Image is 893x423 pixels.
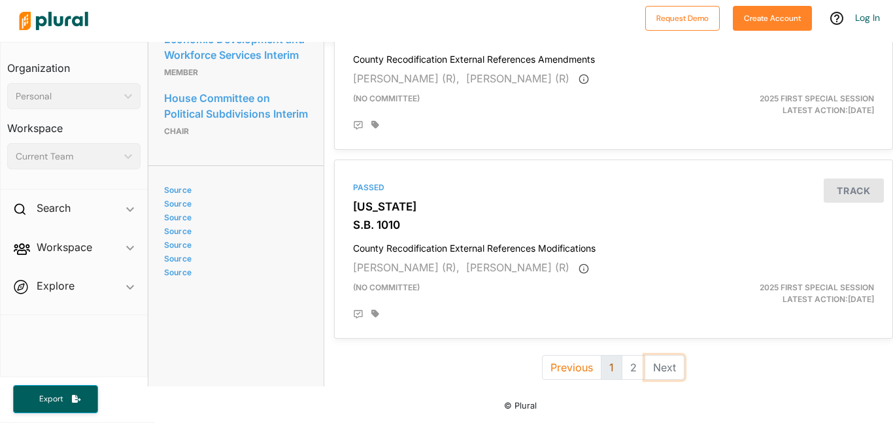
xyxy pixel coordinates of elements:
[760,282,874,292] span: 2025 First Special Session
[601,355,622,380] button: 1
[703,93,884,116] div: Latest Action: [DATE]
[824,178,884,203] button: Track
[7,109,141,138] h3: Workspace
[7,49,141,78] h3: Organization
[733,6,812,31] button: Create Account
[504,401,537,411] small: © Plural
[164,226,304,236] a: Source
[16,150,119,163] div: Current Team
[37,201,71,215] h2: Search
[164,199,304,209] a: Source
[164,185,304,195] a: Source
[542,355,601,380] button: Previous
[733,10,812,24] a: Create Account
[353,182,874,194] div: Passed
[353,261,460,274] span: [PERSON_NAME] (R),
[645,6,720,31] button: Request Demo
[855,12,880,24] a: Log In
[30,394,72,405] span: Export
[760,93,874,103] span: 2025 First Special Session
[343,93,703,116] div: (no committee)
[703,282,884,305] div: Latest Action: [DATE]
[164,88,308,124] a: House Committee on Political Subdivisions Interim
[353,48,874,65] h4: County Recodification External References Amendments
[353,120,363,131] div: Add Position Statement
[466,261,569,274] span: [PERSON_NAME] (R)
[343,282,703,305] div: (no committee)
[164,212,304,222] a: Source
[164,65,308,80] p: Member
[353,237,874,254] h4: County Recodification External References Modifications
[353,72,460,85] span: [PERSON_NAME] (R),
[353,309,363,320] div: Add Position Statement
[353,200,874,213] h3: [US_STATE]
[645,10,720,24] a: Request Demo
[16,90,119,103] div: Personal
[164,267,304,277] a: Source
[13,385,98,413] button: Export
[371,120,379,129] div: Add tags
[164,240,304,250] a: Source
[164,124,308,139] p: Chair
[353,218,874,231] h3: S.B. 1010
[466,72,569,85] span: [PERSON_NAME] (R)
[371,309,379,318] div: Add tags
[164,254,304,263] a: Source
